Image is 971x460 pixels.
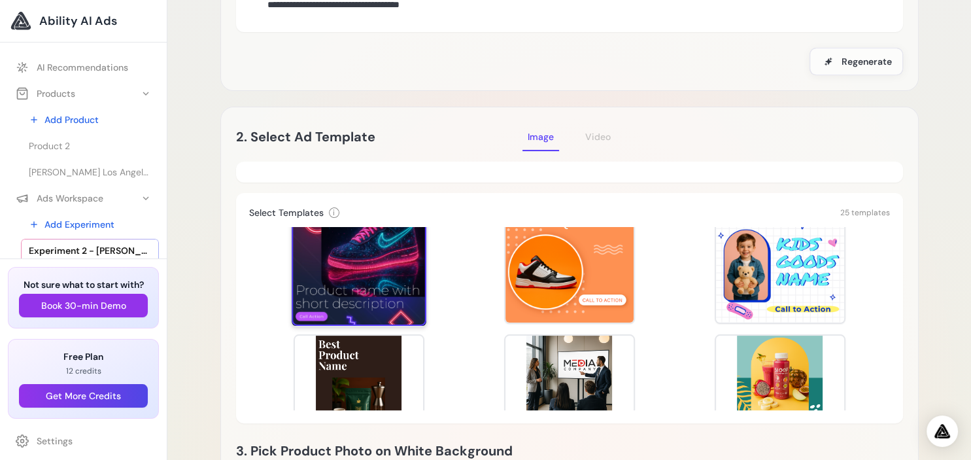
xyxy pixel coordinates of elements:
[29,244,151,257] span: Experiment 2 - [PERSON_NAME] Los Angeles Lakers otroški pulover s kapuco | [DOMAIN_NAME]
[8,186,159,210] button: Ads Workspace
[927,416,958,447] div: Open Intercom Messenger
[842,55,892,68] span: Regenerate
[528,131,554,143] span: Image
[19,350,148,363] h3: Free Plan
[809,48,903,75] button: Regenerate
[39,12,117,30] span: Ability AI Ads
[8,56,159,79] a: AI Recommendations
[10,10,156,31] a: Ability AI Ads
[19,278,148,291] h3: Not sure what to start with?
[29,139,70,152] span: Product 2
[21,160,159,184] a: [PERSON_NAME] Los Angeles Lakers otroški pulover s kapuco | [DOMAIN_NAME]
[8,429,159,453] a: Settings
[19,366,148,376] p: 12 credits
[21,213,159,236] a: Add Experiment
[333,207,335,218] span: i
[16,87,75,100] div: Products
[19,384,148,408] button: Get More Credits
[840,207,890,218] span: 25 templates
[21,108,159,132] a: Add Product
[19,294,148,317] button: Book 30-min Demo
[522,122,559,151] button: Image
[29,166,151,179] span: [PERSON_NAME] Los Angeles Lakers otroški pulover s kapuco | [DOMAIN_NAME]
[8,82,159,105] button: Products
[16,192,103,205] div: Ads Workspace
[249,206,324,219] h3: Select Templates
[21,239,159,262] a: Experiment 2 - [PERSON_NAME] Los Angeles Lakers otroški pulover s kapuco | [DOMAIN_NAME]
[236,126,523,147] h2: 2. Select Ad Template
[580,122,616,151] button: Video
[585,131,611,143] span: Video
[21,134,159,158] a: Product 2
